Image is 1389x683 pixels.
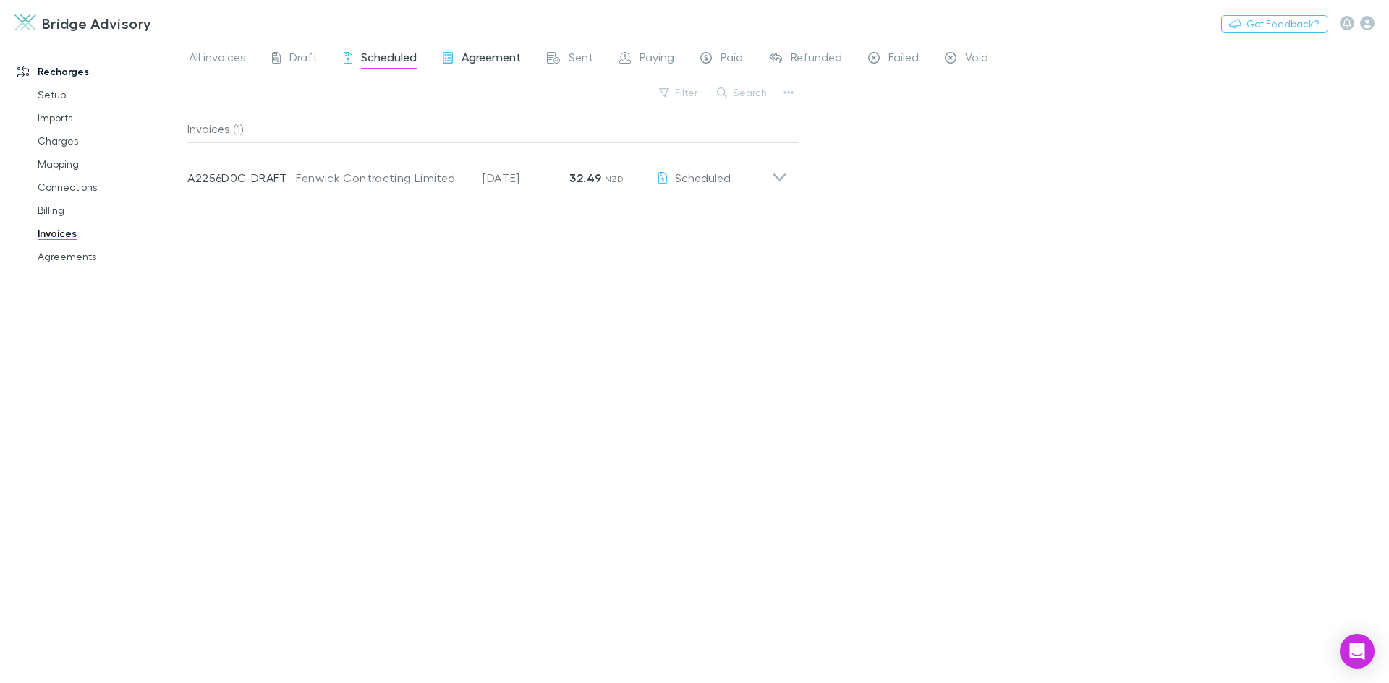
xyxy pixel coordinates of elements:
a: Recharges [3,60,195,83]
span: Paying [640,50,674,69]
span: Scheduled [675,171,731,184]
a: Imports [23,106,195,129]
p: A2256D0C-DRAFT [187,169,296,186]
a: Mapping [23,153,195,176]
a: Invoices [23,222,195,245]
span: Failed [888,50,919,69]
a: Connections [23,176,195,199]
a: Charges [23,129,195,153]
span: Draft [289,50,318,69]
button: Filter [652,84,707,101]
span: Agreement [462,50,521,69]
p: [DATE] [483,169,569,186]
button: Got Feedback? [1221,15,1328,33]
strong: 32.49 [569,171,601,185]
img: Bridge Advisory's Logo [14,14,36,32]
div: Fenwick Contracting Limited [296,169,468,186]
div: A2256D0C-DRAFTFenwick Contracting Limited[DATE]32.49 NZDScheduled [176,143,799,201]
span: Void [965,50,988,69]
span: All invoices [189,50,246,69]
span: NZD [605,173,624,184]
div: Open Intercom Messenger [1340,634,1375,669]
span: Sent [569,50,593,69]
button: Search [710,84,776,101]
a: Agreements [23,245,195,268]
h3: Bridge Advisory [42,14,152,32]
a: Bridge Advisory [6,6,161,40]
span: Refunded [791,50,842,69]
a: Billing [23,199,195,222]
span: Scheduled [361,50,417,69]
a: Setup [23,83,195,106]
span: Paid [721,50,743,69]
